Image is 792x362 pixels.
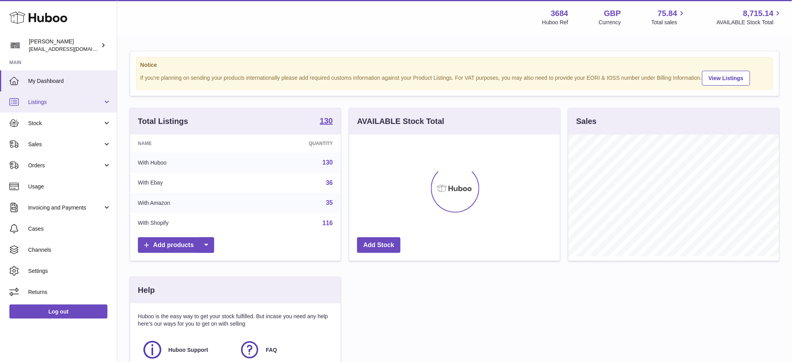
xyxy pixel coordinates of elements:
p: Huboo is the easy way to get your stock fulfilled. But incase you need any help here's our ways f... [138,313,333,328]
strong: 3684 [551,8,569,19]
h3: Total Listings [138,116,188,127]
span: Invoicing and Payments [28,204,103,211]
a: Log out [9,305,107,319]
span: 8,715.14 [743,8,774,19]
span: Sales [28,141,103,148]
strong: GBP [604,8,621,19]
a: 35 [326,199,333,206]
span: Settings [28,267,111,275]
span: My Dashboard [28,77,111,85]
a: 130 [320,117,333,126]
div: [PERSON_NAME] [29,38,99,53]
span: Channels [28,246,111,254]
a: Add products [138,237,214,253]
div: Currency [599,19,621,26]
h3: AVAILABLE Stock Total [357,116,444,127]
span: 75.84 [658,8,677,19]
a: View Listings [702,71,750,86]
strong: Notice [140,61,769,69]
span: Orders [28,162,103,169]
h3: Sales [576,116,597,127]
a: 130 [322,159,333,166]
img: internalAdmin-3684@internal.huboo.com [9,39,21,51]
a: Add Stock [357,237,400,253]
span: Huboo Support [168,346,208,354]
a: FAQ [239,339,329,360]
span: Usage [28,183,111,190]
td: With Amazon [130,193,245,213]
span: Listings [28,99,103,106]
span: Returns [28,289,111,296]
div: If you're planning on sending your products internationally please add required customs informati... [140,70,769,86]
span: AVAILABLE Stock Total [717,19,783,26]
td: With Ebay [130,173,245,193]
span: [EMAIL_ADDRESS][DOMAIN_NAME] [29,46,115,52]
a: Huboo Support [142,339,231,360]
span: Total sales [651,19,686,26]
a: 75.84 Total sales [651,8,686,26]
th: Quantity [245,134,341,152]
td: With Shopify [130,213,245,233]
th: Name [130,134,245,152]
strong: 130 [320,117,333,125]
a: 8,715.14 AVAILABLE Stock Total [717,8,783,26]
td: With Huboo [130,152,245,173]
h3: Help [138,285,155,296]
span: Stock [28,120,103,127]
a: 116 [322,220,333,226]
a: 36 [326,179,333,186]
span: FAQ [266,346,277,354]
span: Cases [28,225,111,233]
div: Huboo Ref [542,19,569,26]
